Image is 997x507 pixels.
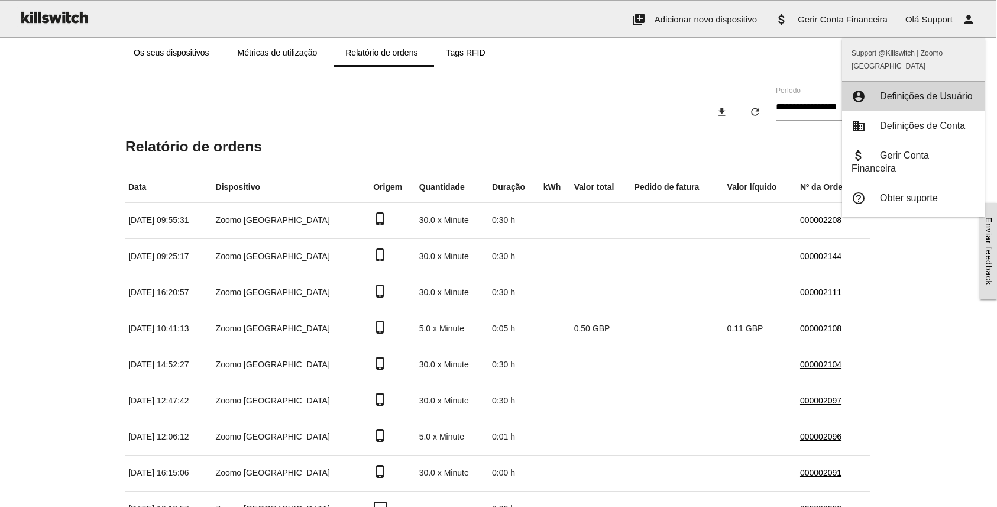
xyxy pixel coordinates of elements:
i: phone_iphone [373,284,387,298]
td: Zoomo [GEOGRAPHIC_DATA] [213,275,371,311]
i: download [716,101,728,122]
td: 5.0 x Minute [416,419,489,455]
h5: Relatório de ordens [125,138,870,154]
img: ks-logo-black-160-b.png [17,1,90,34]
i: add_to_photos [632,1,646,38]
span: Adicionar novo dispositivo [655,14,757,24]
span: Olá [905,14,919,24]
td: 0:30 h [489,275,540,311]
td: 0:30 h [489,383,540,419]
th: Data [125,172,213,203]
a: Métricas de utilização [224,38,332,67]
a: 000002104 [800,360,841,369]
td: 0:30 h [489,347,540,383]
a: 000002097 [800,396,841,405]
i: phone_iphone [373,464,387,479]
td: 30.0 x Minute [416,275,489,311]
i: person [962,1,976,38]
th: Valor líquido [724,172,797,203]
td: [DATE] 10:41:13 [125,311,213,347]
a: 000002091 [800,468,841,477]
a: Os seus dispositivos [119,38,224,67]
i: phone_iphone [373,392,387,406]
td: Zoomo [GEOGRAPHIC_DATA] [213,383,371,419]
a: Tags RFID [432,38,499,67]
i: attach_money [852,149,866,162]
td: 0:30 h [489,202,540,238]
th: Dispositivo [213,172,371,203]
td: [DATE] 14:52:27 [125,347,213,383]
button: download [707,101,737,122]
i: attach_money [775,1,789,38]
td: [DATE] 16:15:06 [125,455,213,491]
button: refresh [740,101,771,122]
label: Período [776,85,801,96]
td: 0.50 GBP [571,311,632,347]
i: phone_iphone [373,356,387,370]
a: 000002111 [800,288,841,297]
td: [DATE] 16:20:57 [125,275,213,311]
a: Relatório de ordens [331,38,432,67]
td: 0:00 h [489,455,540,491]
span: Definições de Usuário [880,91,973,101]
span: Gerir Conta Financeira [852,150,929,173]
a: help_outlineObter suporte [842,183,985,213]
a: 000002096 [800,432,841,441]
td: 0:05 h [489,311,540,347]
td: 30.0 x Minute [416,347,489,383]
td: 30.0 x Minute [416,383,489,419]
td: [DATE] 12:06:12 [125,419,213,455]
span: Support [921,14,953,24]
td: Zoomo [GEOGRAPHIC_DATA] [213,419,371,455]
i: phone_iphone [373,428,387,443]
td: 0:30 h [489,238,540,275]
td: 30.0 x Minute [416,455,489,491]
td: 30.0 x Minute [416,238,489,275]
th: Valor total [571,172,632,203]
th: Nº da Ordem [797,172,870,203]
a: 000002108 [800,324,841,333]
th: kWh [540,172,571,203]
i: account_circle [852,90,866,103]
i: phone_iphone [373,248,387,262]
span: Gerir Conta Financeira [798,14,888,24]
td: Zoomo [GEOGRAPHIC_DATA] [213,202,371,238]
td: 5.0 x Minute [416,311,489,347]
span: Obter suporte [880,193,938,203]
th: Pedido de fatura [632,172,724,203]
td: Zoomo [GEOGRAPHIC_DATA] [213,347,371,383]
i: phone_iphone [373,320,387,334]
td: 0.11 GBP [724,311,797,347]
a: 000002144 [800,251,841,261]
td: Zoomo [GEOGRAPHIC_DATA] [213,238,371,275]
td: [DATE] 09:25:17 [125,238,213,275]
i: refresh [749,101,761,122]
a: Enviar feedback [980,203,997,299]
i: help_outline [852,192,866,205]
td: Zoomo [GEOGRAPHIC_DATA] [213,455,371,491]
a: 000002208 [800,215,841,225]
td: 0:01 h [489,419,540,455]
th: Duração [489,172,540,203]
th: Origem [370,172,416,203]
i: phone_iphone [373,212,387,226]
td: Zoomo [GEOGRAPHIC_DATA] [213,311,371,347]
span: Support @Killswitch | Zoomo [GEOGRAPHIC_DATA] [842,38,985,81]
td: 30.0 x Minute [416,202,489,238]
th: Quantidade [416,172,489,203]
span: Definições de Conta [880,121,965,131]
td: [DATE] 09:55:31 [125,202,213,238]
i: business [852,120,866,133]
td: [DATE] 12:47:42 [125,383,213,419]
